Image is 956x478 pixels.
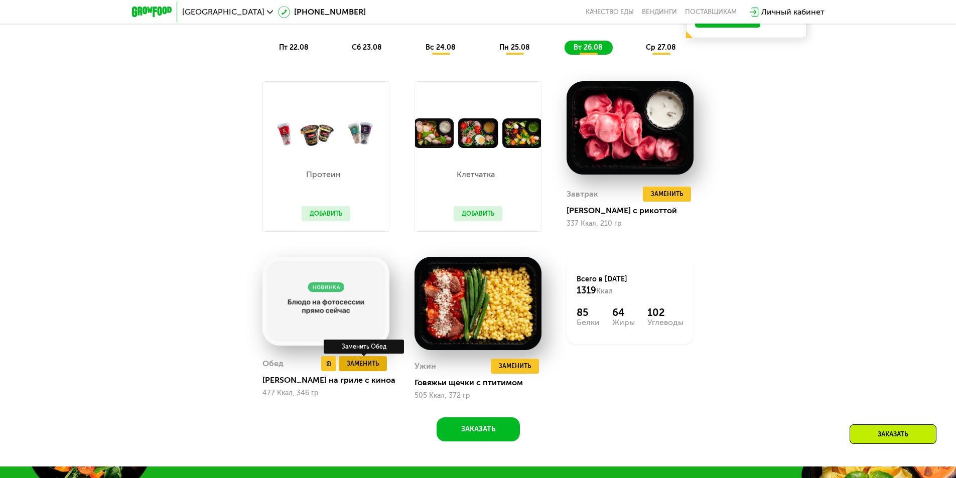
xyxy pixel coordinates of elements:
[339,356,387,371] button: Заменить
[491,359,539,374] button: Заменить
[437,417,520,441] button: Заказать
[586,8,634,16] a: Качество еды
[279,43,309,52] span: пт 22.08
[278,6,366,18] a: [PHONE_NUMBER]
[415,359,436,374] div: Ужин
[499,43,530,52] span: пн 25.08
[302,206,350,221] button: Добавить
[262,375,397,385] div: [PERSON_NAME] на гриле с киноа
[577,274,684,296] div: Всего в [DATE]
[426,43,456,52] span: вс 24.08
[577,318,600,327] div: Белки
[612,306,635,318] div: 64
[302,171,345,179] p: Протеин
[577,306,600,318] div: 85
[262,389,389,397] div: 477 Ккал, 346 гр
[647,318,684,327] div: Углеводы
[651,189,683,199] span: Заменить
[685,8,737,16] div: поставщикам
[567,220,694,228] div: 337 Ккал, 210 гр
[454,171,497,179] p: Клетчатка
[567,187,598,202] div: Завтрак
[454,206,502,221] button: Добавить
[646,43,676,52] span: ср 27.08
[415,378,550,388] div: Говяжьи щечки с птитимом
[262,356,284,371] div: Обед
[612,318,635,327] div: Жиры
[596,287,613,295] span: Ккал
[647,306,684,318] div: 102
[574,43,603,52] span: вт 26.08
[499,361,531,371] span: Заменить
[577,285,596,296] span: 1319
[850,424,936,444] div: Заказать
[643,187,691,202] button: Заменить
[761,6,825,18] div: Личный кабинет
[352,43,382,52] span: сб 23.08
[324,340,404,354] div: Заменить Обед
[182,8,264,16] span: [GEOGRAPHIC_DATA]
[415,392,541,400] div: 505 Ккал, 372 гр
[567,206,702,216] div: [PERSON_NAME] с рикоттой
[642,8,677,16] a: Вендинги
[347,359,379,369] span: Заменить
